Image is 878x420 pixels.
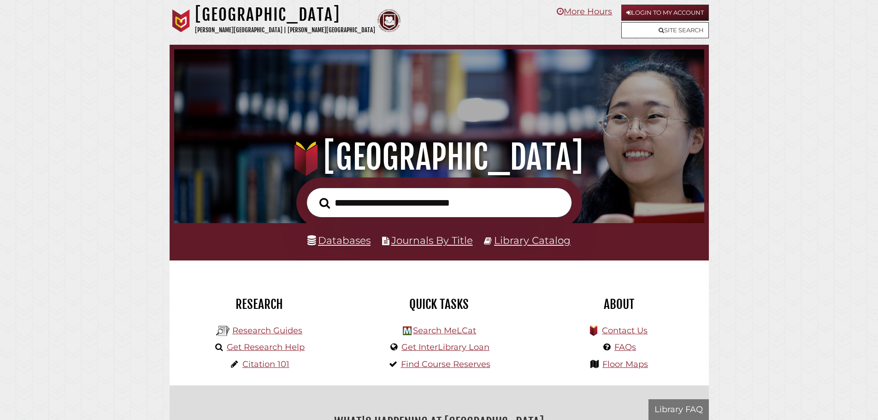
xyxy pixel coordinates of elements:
[177,296,342,312] h2: Research
[232,325,302,336] a: Research Guides
[377,9,401,32] img: Calvin Theological Seminary
[187,137,691,177] h1: [GEOGRAPHIC_DATA]
[413,325,476,336] a: Search MeLCat
[195,5,375,25] h1: [GEOGRAPHIC_DATA]
[319,197,330,209] i: Search
[536,296,702,312] h2: About
[621,5,709,21] a: Login to My Account
[494,234,571,246] a: Library Catalog
[401,342,489,352] a: Get InterLibrary Loan
[195,25,375,35] p: [PERSON_NAME][GEOGRAPHIC_DATA] | [PERSON_NAME][GEOGRAPHIC_DATA]
[621,22,709,38] a: Site Search
[391,234,473,246] a: Journals By Title
[307,234,371,246] a: Databases
[614,342,636,352] a: FAQs
[602,359,648,369] a: Floor Maps
[602,325,648,336] a: Contact Us
[315,195,335,212] button: Search
[356,296,522,312] h2: Quick Tasks
[227,342,305,352] a: Get Research Help
[403,326,412,335] img: Hekman Library Logo
[170,9,193,32] img: Calvin University
[401,359,490,369] a: Find Course Reserves
[242,359,289,369] a: Citation 101
[216,324,230,338] img: Hekman Library Logo
[557,6,612,17] a: More Hours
